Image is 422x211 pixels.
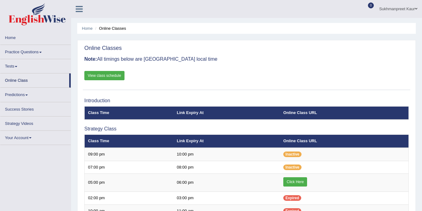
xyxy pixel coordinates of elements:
h3: Introduction [84,98,409,103]
td: 10:00 pm [173,148,280,161]
td: 02:00 pm [85,192,174,205]
th: Online Class URL [280,135,408,148]
span: Inactive [283,165,302,170]
td: 05:00 pm [85,174,174,192]
th: Link Expiry At [173,135,280,148]
span: 0 [368,2,374,8]
a: Click Here [283,177,307,187]
a: Success Stories [0,102,71,114]
a: Home [82,26,93,31]
b: Note: [84,56,97,62]
th: Class Time [85,107,174,120]
a: Home [0,31,71,43]
a: Online Class [0,73,69,86]
h2: Online Classes [84,45,122,51]
td: 09:00 pm [85,148,174,161]
li: Online Classes [94,25,126,31]
td: 06:00 pm [173,174,280,192]
td: 07:00 pm [85,161,174,174]
td: 03:00 pm [173,192,280,205]
a: Your Account [0,131,71,143]
a: Practice Questions [0,45,71,57]
th: Link Expiry At [173,107,280,120]
a: Predictions [0,88,71,100]
td: 08:00 pm [173,161,280,174]
th: Online Class URL [280,107,408,120]
span: Inactive [283,152,302,157]
a: View class schedule [84,71,124,80]
a: Tests [0,59,71,71]
th: Class Time [85,135,174,148]
span: Expired [283,195,301,201]
a: Strategy Videos [0,116,71,129]
h3: Strategy Class [84,126,409,132]
h3: All timings below are [GEOGRAPHIC_DATA] local time [84,56,409,62]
